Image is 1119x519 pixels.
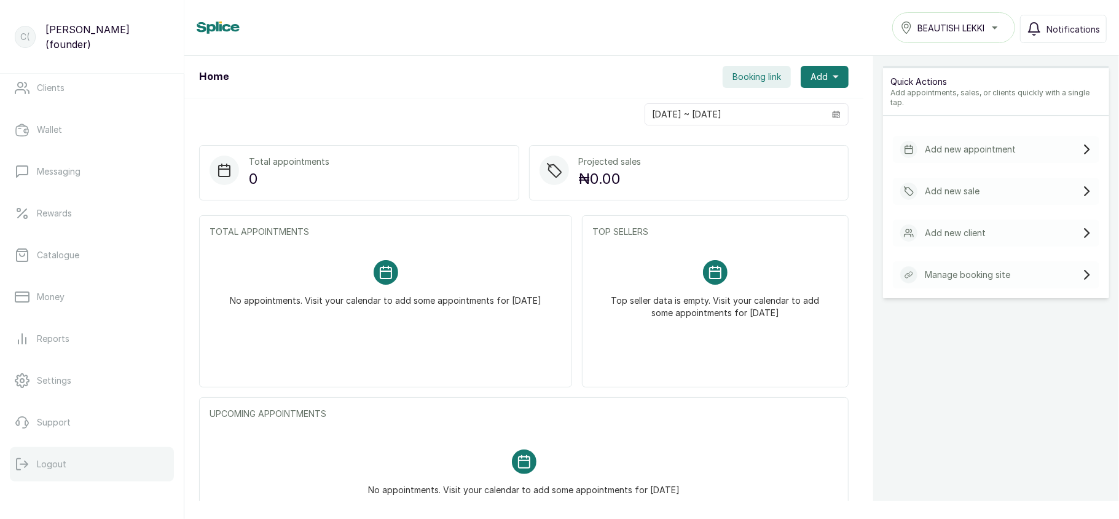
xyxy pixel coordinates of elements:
[917,22,984,34] span: BEAUTISH LEKKI
[37,458,66,470] p: Logout
[732,71,781,83] span: Booking link
[645,104,825,125] input: Select date
[37,416,71,429] p: Support
[925,269,1010,281] p: Manage booking site
[10,280,174,314] a: Money
[811,71,828,83] span: Add
[37,207,72,220] p: Rewards
[10,447,174,481] button: Logout
[249,168,329,190] p: 0
[925,185,980,197] p: Add new sale
[10,405,174,440] a: Support
[925,143,1016,156] p: Add new appointment
[37,291,65,303] p: Money
[37,374,71,387] p: Settings
[210,226,562,238] p: TOTAL APPOINTMENTS
[890,88,1102,108] p: Add appointments, sales, or clients quickly with a single tap.
[579,168,642,190] p: ₦0.00
[10,71,174,105] a: Clients
[579,156,642,168] p: Projected sales
[832,110,841,119] svg: calendar
[10,363,174,398] a: Settings
[10,154,174,189] a: Messaging
[37,82,65,94] p: Clients
[210,408,838,420] p: UPCOMING APPOINTMENTS
[10,238,174,272] a: Catalogue
[10,196,174,231] a: Rewards
[10,113,174,147] a: Wallet
[20,31,29,43] p: C(
[607,285,823,319] p: Top seller data is empty. Visit your calendar to add some appointments for [DATE]
[1046,23,1100,36] span: Notifications
[37,249,79,261] p: Catalogue
[230,285,541,307] p: No appointments. Visit your calendar to add some appointments for [DATE]
[37,165,80,178] p: Messaging
[37,333,69,345] p: Reports
[925,227,986,239] p: Add new client
[892,12,1015,43] button: BEAUTISH LEKKI
[723,66,791,88] button: Booking link
[368,474,680,496] p: No appointments. Visit your calendar to add some appointments for [DATE]
[801,66,849,88] button: Add
[199,69,229,84] h1: Home
[37,124,62,136] p: Wallet
[10,322,174,356] a: Reports
[1020,15,1107,43] button: Notifications
[592,226,838,238] p: TOP SELLERS
[890,76,1102,88] p: Quick Actions
[45,22,169,52] p: [PERSON_NAME] (founder)
[249,156,329,168] p: Total appointments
